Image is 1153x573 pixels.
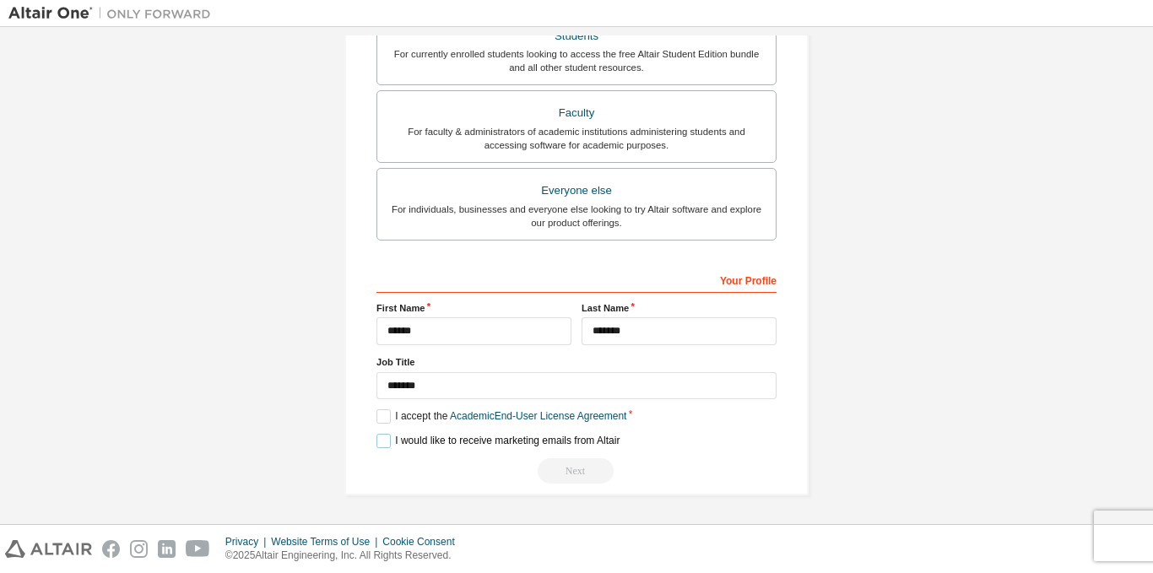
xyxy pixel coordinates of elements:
div: Everyone else [387,179,766,203]
img: youtube.svg [186,540,210,558]
div: For faculty & administrators of academic institutions administering students and accessing softwa... [387,125,766,152]
img: linkedin.svg [158,540,176,558]
div: You need to provide your academic email [376,458,777,484]
div: For individuals, businesses and everyone else looking to try Altair software and explore our prod... [387,203,766,230]
img: facebook.svg [102,540,120,558]
div: Cookie Consent [382,535,464,549]
img: Altair One [8,5,219,22]
label: I would like to receive marketing emails from Altair [376,434,620,448]
p: © 2025 Altair Engineering, Inc. All Rights Reserved. [225,549,465,563]
label: Last Name [582,301,777,315]
div: Your Profile [376,266,777,293]
div: Students [387,24,766,48]
label: First Name [376,301,571,315]
img: instagram.svg [130,540,148,558]
div: For currently enrolled students looking to access the free Altair Student Edition bundle and all ... [387,47,766,74]
label: I accept the [376,409,626,424]
img: altair_logo.svg [5,540,92,558]
div: Website Terms of Use [271,535,382,549]
div: Privacy [225,535,271,549]
a: Academic End-User License Agreement [450,410,626,422]
div: Faculty [387,101,766,125]
label: Job Title [376,355,777,369]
